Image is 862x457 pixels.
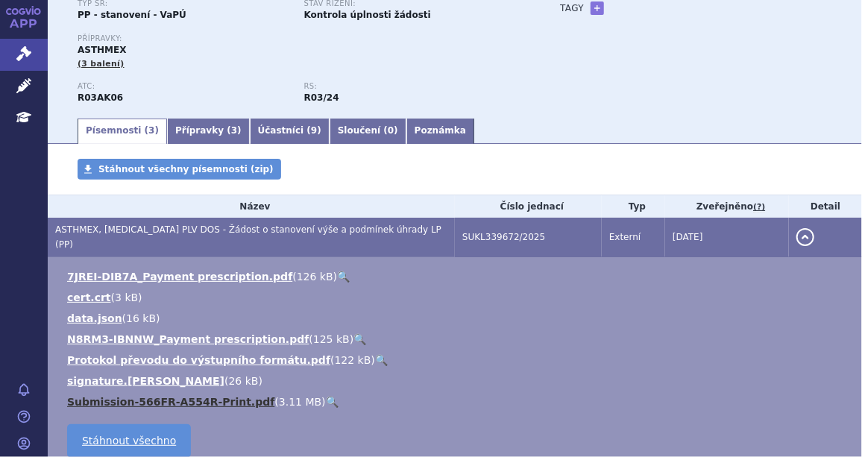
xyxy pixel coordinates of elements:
[78,92,123,103] strong: SALMETEROL A FLUTIKASON
[115,291,138,303] span: 3 kB
[126,312,156,324] span: 16 kB
[753,202,765,212] abbr: (?)
[455,195,602,218] th: Číslo jednací
[665,218,789,257] td: [DATE]
[455,218,602,257] td: SUKL339672/2025
[375,354,388,366] a: 🔍
[78,82,289,91] p: ATC:
[67,375,224,387] a: signature.[PERSON_NAME]
[67,269,847,284] li: ( )
[231,125,237,136] span: 3
[337,271,350,283] a: 🔍
[313,333,350,345] span: 125 kB
[311,125,317,136] span: 9
[67,374,847,388] li: ( )
[665,195,789,218] th: Zveřejněno
[250,119,330,144] a: Účastníci (9)
[78,119,167,144] a: Písemnosti (3)
[353,333,366,345] a: 🔍
[67,291,111,303] a: cert.crt
[304,82,516,91] p: RS:
[78,10,186,20] strong: PP - stanovení - VaPÚ
[78,34,530,43] p: Přípravky:
[330,119,406,144] a: Sloučení (0)
[335,354,371,366] span: 122 kB
[67,312,122,324] a: data.json
[304,10,431,20] strong: Kontrola úplnosti žádosti
[229,375,259,387] span: 26 kB
[78,59,125,69] span: (3 balení)
[279,396,321,408] span: 3.11 MB
[78,159,281,180] a: Stáhnout všechny písemnosti (zip)
[609,232,641,242] span: Externí
[148,125,154,136] span: 3
[55,224,441,250] span: ASTHMEX, INH PLV DOS - Žádost o stanovení výše a podmínek úhrady LP (PP)
[67,354,330,366] a: Protokol převodu do výstupního formátu.pdf
[406,119,474,144] a: Poznámka
[326,396,339,408] a: 🔍
[297,271,333,283] span: 126 kB
[67,333,309,345] a: N8RM3-IBNNW_Payment prescription.pdf
[67,394,847,409] li: ( )
[388,125,394,136] span: 0
[796,228,814,246] button: detail
[67,290,847,305] li: ( )
[602,195,665,218] th: Typ
[67,271,292,283] a: 7JREI-DIB7A_Payment prescription.pdf
[78,45,127,55] span: ASTHMEX
[67,396,274,408] a: Submission-566FR-A554R-Print.pdf
[591,1,604,15] a: +
[67,311,847,326] li: ( )
[98,164,274,174] span: Stáhnout všechny písemnosti (zip)
[304,92,339,103] strong: fixní kombinace léčivých látek salmeterol a flutikason, v lékové formě prášku k inhalaci
[167,119,250,144] a: Přípravky (3)
[789,195,862,218] th: Detail
[67,332,847,347] li: ( )
[67,353,847,368] li: ( )
[48,195,455,218] th: Název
